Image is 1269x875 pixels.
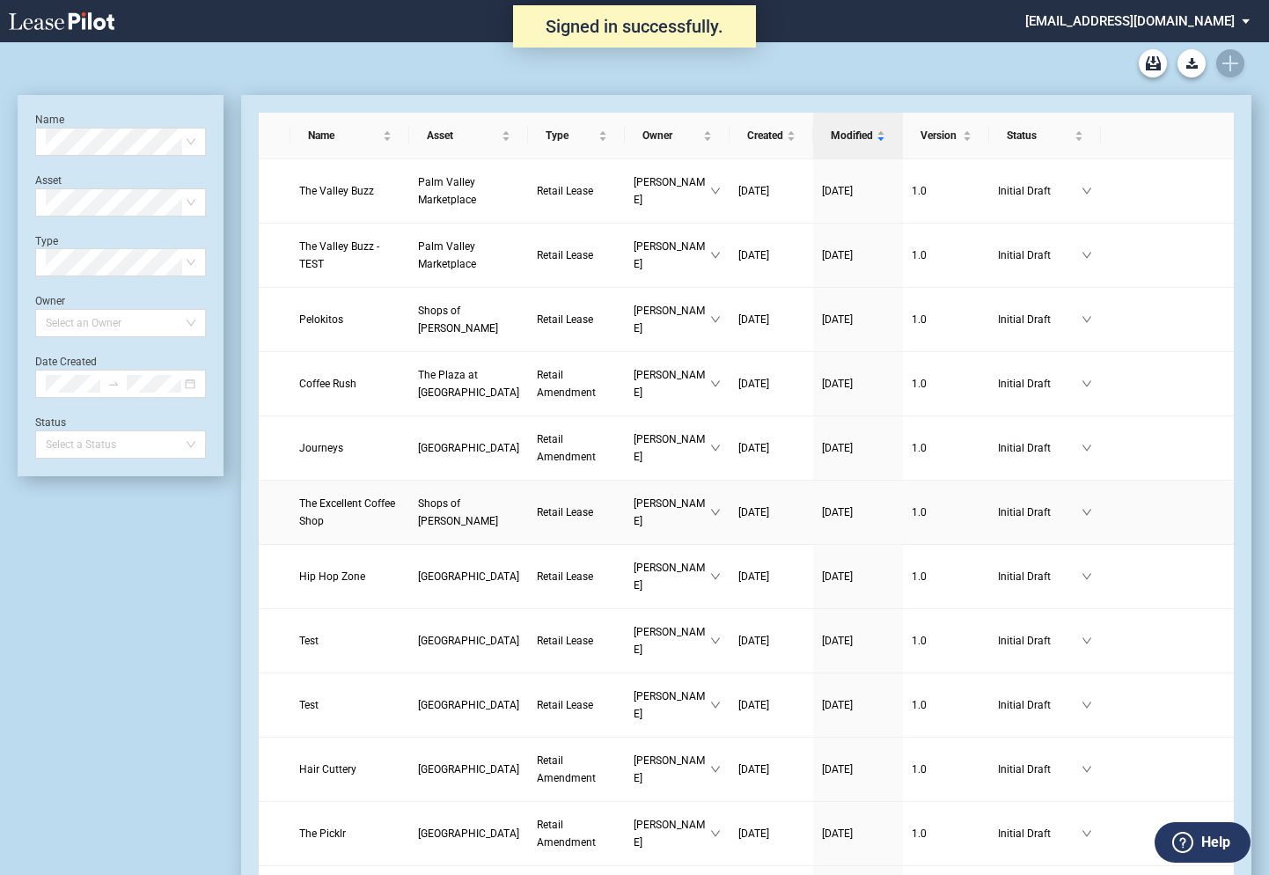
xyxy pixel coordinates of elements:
[418,699,519,711] span: Bridgepointe Shopping Center
[537,313,593,326] span: Retail Lease
[308,127,379,144] span: Name
[528,113,625,159] th: Type
[912,182,980,200] a: 1.0
[299,761,400,778] a: Hair Cuttery
[822,246,894,264] a: [DATE]
[299,238,400,273] a: The Valley Buzz - TEST
[912,568,980,585] a: 1.0
[813,113,903,159] th: Modified
[634,559,710,594] span: [PERSON_NAME]
[738,763,769,776] span: [DATE]
[998,696,1082,714] span: Initial Draft
[1082,828,1092,839] span: down
[1172,49,1211,77] md-menu: Download Blank Form List
[998,504,1082,521] span: Initial Draft
[537,506,593,518] span: Retail Lease
[634,366,710,401] span: [PERSON_NAME]
[107,378,120,390] span: swap-right
[537,366,616,401] a: Retail Amendment
[710,379,721,389] span: down
[537,632,616,650] a: Retail Lease
[822,249,853,261] span: [DATE]
[912,763,927,776] span: 1 . 0
[537,430,616,466] a: Retail Amendment
[537,816,616,851] a: Retail Amendment
[1177,49,1206,77] button: Download Blank Form
[427,127,498,144] span: Asset
[418,240,476,270] span: Palm Valley Marketplace
[418,439,519,457] a: [GEOGRAPHIC_DATA]
[912,249,927,261] span: 1 . 0
[1082,443,1092,453] span: down
[710,636,721,646] span: down
[537,570,593,583] span: Retail Lease
[418,302,519,337] a: Shops of [PERSON_NAME]
[738,182,804,200] a: [DATE]
[537,819,596,849] span: Retail Amendment
[912,827,927,840] span: 1 . 0
[537,504,616,521] a: Retail Lease
[299,311,400,328] a: Pelokitos
[738,570,769,583] span: [DATE]
[738,504,804,521] a: [DATE]
[822,699,853,711] span: [DATE]
[747,127,783,144] span: Created
[35,235,58,247] label: Type
[912,825,980,842] a: 1.0
[537,246,616,264] a: Retail Lease
[710,314,721,325] span: down
[912,699,927,711] span: 1 . 0
[738,439,804,457] a: [DATE]
[912,313,927,326] span: 1 . 0
[546,127,595,144] span: Type
[299,240,379,270] span: The Valley Buzz - TEST
[822,570,853,583] span: [DATE]
[822,311,894,328] a: [DATE]
[710,186,721,196] span: down
[537,369,596,399] span: Retail Amendment
[822,439,894,457] a: [DATE]
[418,238,519,273] a: Palm Valley Marketplace
[912,632,980,650] a: 1.0
[710,443,721,453] span: down
[299,439,400,457] a: Journeys
[822,761,894,778] a: [DATE]
[1007,127,1071,144] span: Status
[1082,700,1092,710] span: down
[418,827,519,840] span: Huntington Square Plaza
[738,378,769,390] span: [DATE]
[418,305,498,335] span: Shops of Kendall
[912,375,980,393] a: 1.0
[738,506,769,518] span: [DATE]
[634,752,710,787] span: [PERSON_NAME]
[634,238,710,273] span: [PERSON_NAME]
[738,311,804,328] a: [DATE]
[537,752,616,787] a: Retail Amendment
[998,761,1082,778] span: Initial Draft
[738,185,769,197] span: [DATE]
[912,442,927,454] span: 1 . 0
[822,568,894,585] a: [DATE]
[822,763,853,776] span: [DATE]
[418,763,519,776] span: King Farm Village Center
[1082,571,1092,582] span: down
[738,761,804,778] a: [DATE]
[831,127,873,144] span: Modified
[418,570,519,583] span: Plaza Mexico
[537,568,616,585] a: Retail Lease
[912,378,927,390] span: 1 . 0
[998,439,1082,457] span: Initial Draft
[710,764,721,775] span: down
[418,495,519,530] a: Shops of [PERSON_NAME]
[513,5,756,48] div: Signed in successfully.
[998,311,1082,328] span: Initial Draft
[537,182,616,200] a: Retail Lease
[1082,636,1092,646] span: down
[634,687,710,723] span: [PERSON_NAME]
[418,632,519,650] a: [GEOGRAPHIC_DATA]
[418,761,519,778] a: [GEOGRAPHIC_DATA]
[537,249,593,261] span: Retail Lease
[998,568,1082,585] span: Initial Draft
[822,825,894,842] a: [DATE]
[738,246,804,264] a: [DATE]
